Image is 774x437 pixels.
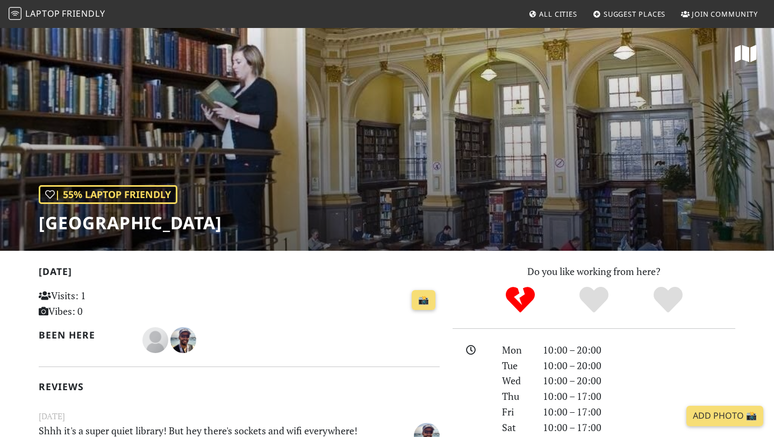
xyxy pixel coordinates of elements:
img: 1065-carlos.jpg [170,327,196,353]
div: No [483,285,557,315]
div: Yes [557,285,631,315]
div: Definitely! [631,285,705,315]
h1: [GEOGRAPHIC_DATA] [39,213,222,233]
div: Wed [496,373,536,389]
div: Mon [496,342,536,358]
span: Carlos Monteiro [170,333,196,346]
span: Friendly [62,8,105,19]
h2: Reviews [39,381,440,392]
div: 10:00 – 20:00 [536,342,742,358]
div: 10:00 – 17:00 [536,389,742,404]
div: 10:00 – 20:00 [536,358,742,373]
a: 📸 [412,290,435,311]
span: Suggest Places [604,9,666,19]
a: Add Photo 📸 [686,406,763,426]
h2: Been here [39,329,130,341]
a: LaptopFriendly LaptopFriendly [9,5,105,24]
div: Fri [496,404,536,420]
p: Visits: 1 Vibes: 0 [39,288,164,319]
a: Join Community [677,4,762,24]
a: Suggest Places [589,4,670,24]
span: All Cities [539,9,577,19]
div: 10:00 – 17:00 [536,404,742,420]
span: Laptop [25,8,60,19]
div: 10:00 – 17:00 [536,420,742,435]
div: | 55% Laptop Friendly [39,185,177,204]
div: Tue [496,358,536,373]
img: blank-535327c66bd565773addf3077783bbfce4b00ec00e9fd257753287c682c7fa38.png [142,327,168,353]
small: [DATE] [32,410,446,423]
div: Thu [496,389,536,404]
div: Sat [496,420,536,435]
p: Do you like working from here? [453,264,735,279]
h2: [DATE] [39,266,440,281]
span: Join Community [692,9,758,19]
img: LaptopFriendly [9,7,21,20]
div: 10:00 – 20:00 [536,373,742,389]
span: Francisco Albornoz [142,333,170,346]
a: All Cities [524,4,582,24]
